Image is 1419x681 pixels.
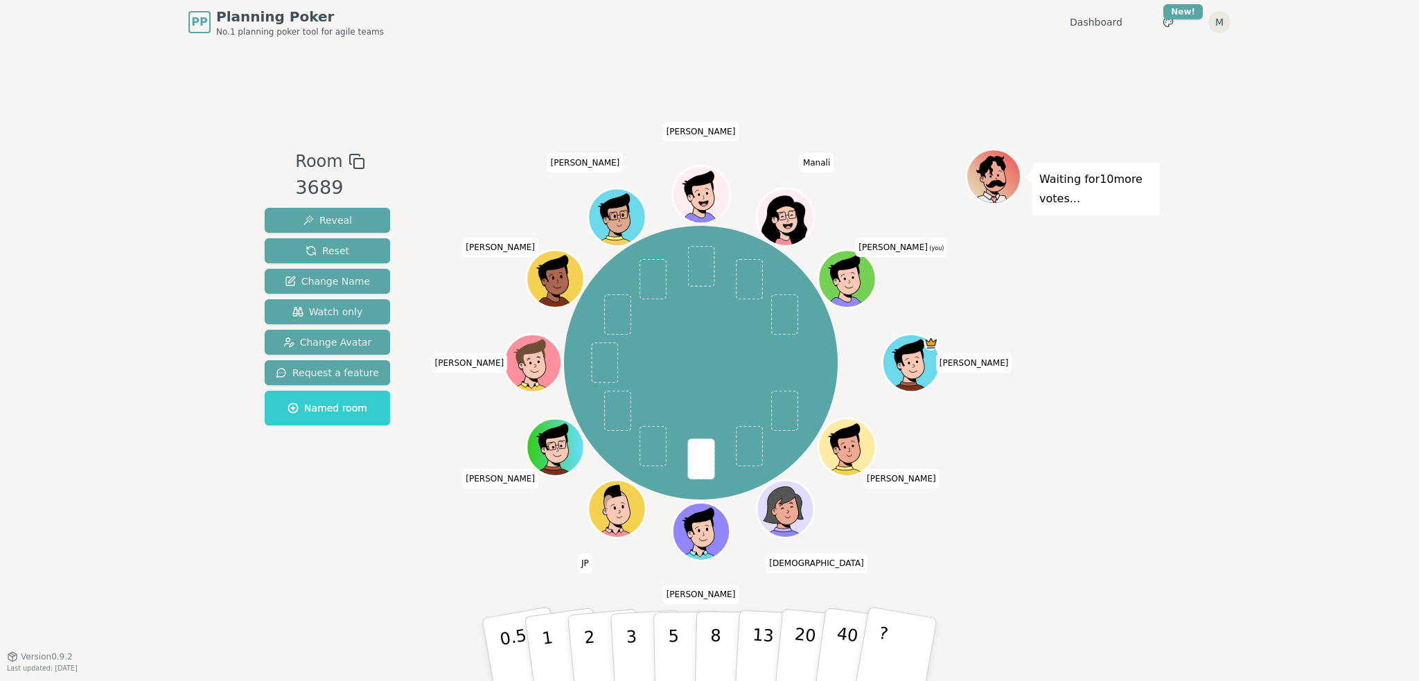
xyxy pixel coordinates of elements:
span: Named room [288,401,367,415]
button: Version0.9.2 [7,651,73,662]
button: Change Avatar [265,330,390,355]
span: Request a feature [276,366,379,380]
span: Click to change your name [547,152,624,172]
span: Planning Poker [216,7,384,26]
button: Reset [265,238,390,263]
span: Change Avatar [283,335,372,349]
span: PP [191,14,207,30]
span: Last updated: [DATE] [7,664,78,672]
span: Dan is the host [924,336,938,351]
button: New! [1156,10,1181,35]
span: Click to change your name [462,237,538,256]
span: Click to change your name [766,554,867,573]
a: Dashboard [1070,15,1122,29]
span: Reset [306,244,349,258]
span: Click to change your name [578,554,592,573]
button: M [1208,11,1231,33]
button: Request a feature [265,360,390,385]
span: Click to change your name [663,121,739,141]
span: Reveal [303,213,352,227]
button: Change Name [265,269,390,294]
button: Reveal [265,208,390,233]
button: Named room [265,391,390,425]
span: Watch only [292,305,363,319]
span: Click to change your name [462,469,538,488]
span: Click to change your name [936,353,1012,373]
button: Click to change your avatar [820,251,874,306]
span: Change Name [285,274,370,288]
span: (you) [928,245,944,251]
span: Click to change your name [663,585,739,604]
span: Click to change your name [855,237,947,256]
span: Room [295,149,342,174]
span: No.1 planning poker tool for agile teams [216,26,384,37]
div: New! [1163,4,1203,19]
span: Click to change your name [432,353,508,373]
span: Version 0.9.2 [21,651,73,662]
button: Watch only [265,299,390,324]
span: Click to change your name [800,152,834,172]
p: Waiting for 10 more votes... [1039,170,1153,209]
span: Click to change your name [863,469,940,488]
a: PPPlanning PokerNo.1 planning poker tool for agile teams [188,7,384,37]
div: 3689 [295,174,364,202]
